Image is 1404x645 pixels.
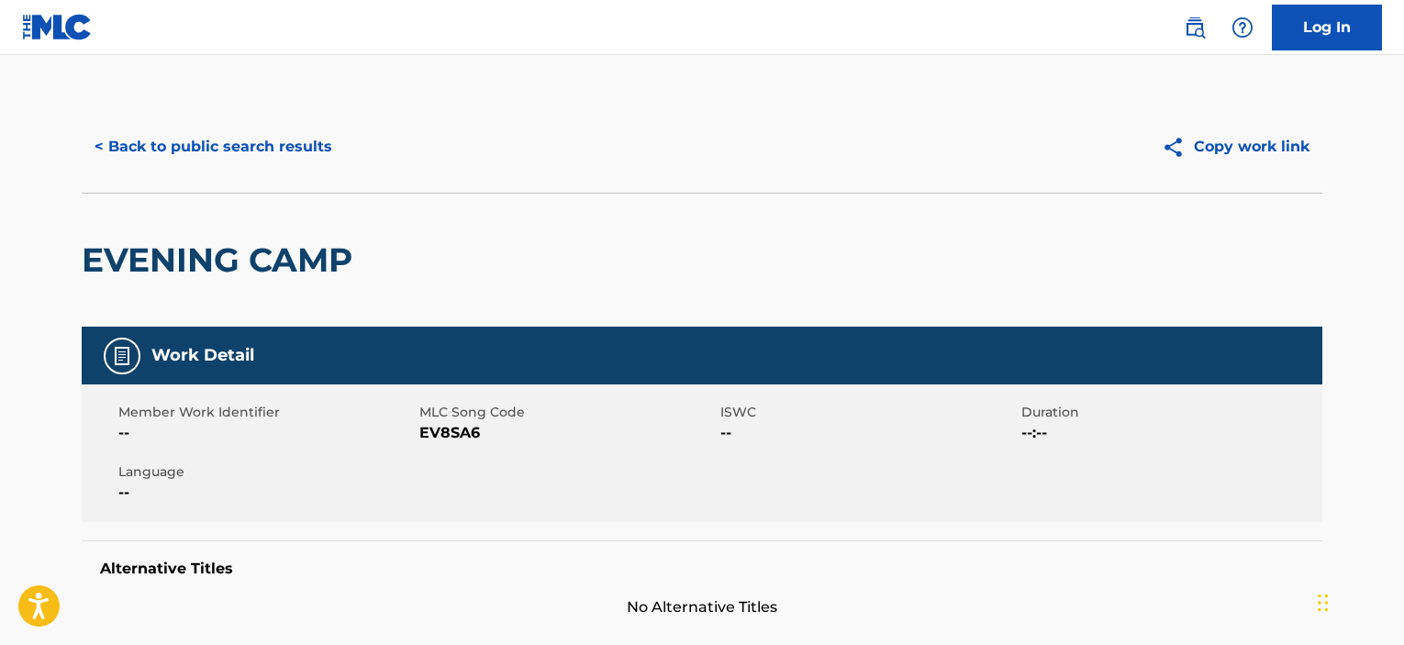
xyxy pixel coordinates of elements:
[1312,557,1404,645] iframe: Chat Widget
[22,14,93,40] img: MLC Logo
[82,124,345,170] button: < Back to public search results
[118,462,415,482] span: Language
[1224,9,1261,46] div: Help
[1021,422,1318,444] span: --:--
[1021,403,1318,422] span: Duration
[151,345,254,366] h5: Work Detail
[118,403,415,422] span: Member Work Identifier
[1184,17,1206,39] img: search
[82,239,362,281] h2: EVENING CAMP
[100,560,1304,578] h5: Alternative Titles
[1231,17,1254,39] img: help
[118,422,415,444] span: --
[720,422,1017,444] span: --
[1318,575,1329,630] div: Drag
[419,422,716,444] span: EV8SA6
[82,596,1322,618] span: No Alternative Titles
[720,403,1017,422] span: ISWC
[111,345,133,367] img: Work Detail
[1162,136,1194,159] img: Copy work link
[1149,124,1322,170] button: Copy work link
[419,403,716,422] span: MLC Song Code
[118,482,415,504] span: --
[1272,5,1382,50] a: Log In
[1176,9,1213,46] a: Public Search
